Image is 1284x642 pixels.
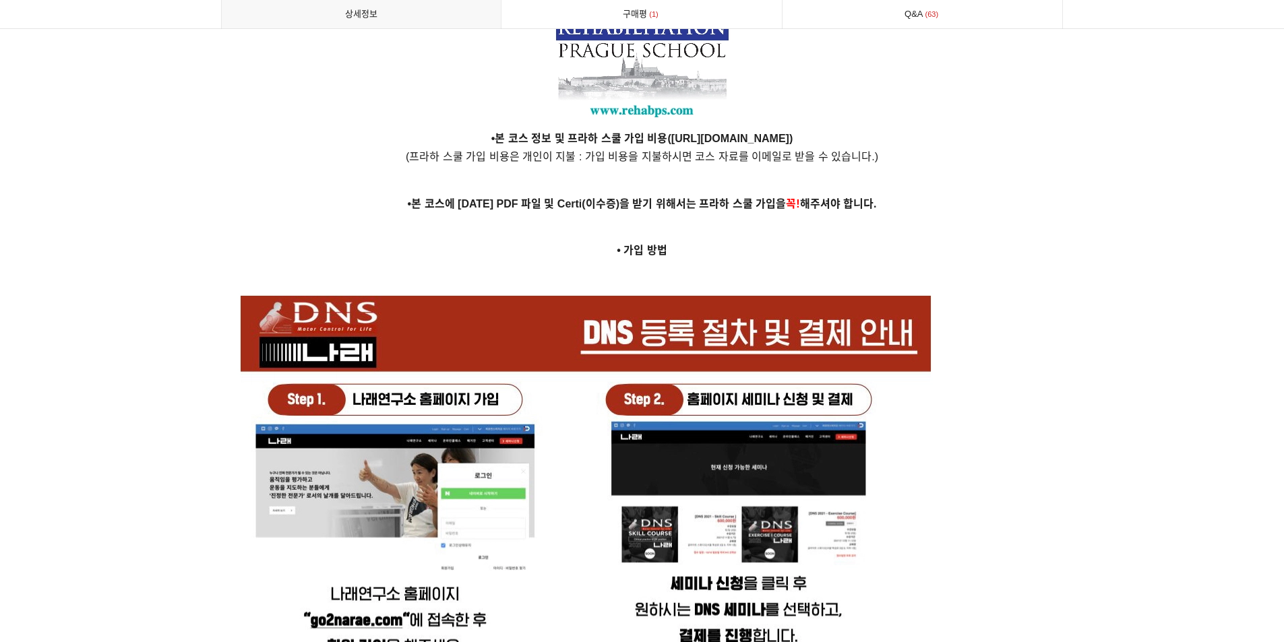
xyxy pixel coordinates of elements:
[617,245,667,256] strong: • 가입 방법
[671,134,789,144] a: [URL][DOMAIN_NAME]
[406,151,878,162] span: (프라하 스쿨 가입 비용은 개인이 지불 : 가입 비용을 지불하시면 코스 자료를 이메일로 받을 수 있습니다.)
[671,133,789,144] strong: [URL][DOMAIN_NAME]
[789,133,793,144] strong: )
[491,133,671,144] strong: •본 코스 정보 및 프라하 스쿨 가입 비용(
[923,7,941,22] span: 63
[408,198,877,210] strong: •본 코스에 [DATE] PDF 파일 및 Certi(이수증)을 받기 위해서는 프라하 스쿨 가입을 해주셔야 합니다.
[786,198,799,210] span: 꼭!
[647,7,661,22] span: 1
